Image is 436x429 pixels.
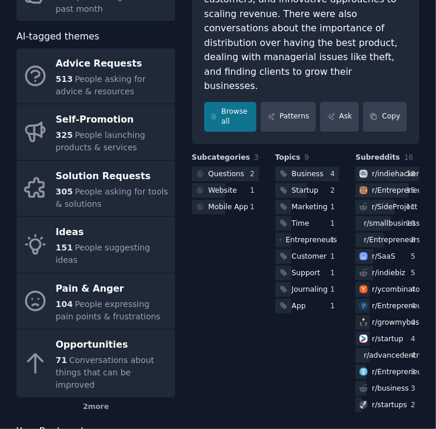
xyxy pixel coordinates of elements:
div: r/ Entrepreneur [372,367,425,378]
span: 71 [56,355,67,365]
div: Support [292,268,320,279]
a: Patterns [261,102,316,132]
div: 2 [411,400,420,411]
a: Entrepreneurshipr/Entrepreneurship4 [355,299,420,313]
img: EntrepreneurRideAlong [360,186,368,194]
a: Startup2 [275,183,340,198]
div: 3 [411,384,420,394]
div: Entrepreneurs [286,235,337,246]
div: 1 [331,202,340,213]
div: Journaling [292,285,328,295]
img: ycombinator [360,285,368,293]
span: People expressing pain points & frustrations [56,299,161,321]
span: People asking for tools & solutions [56,187,168,209]
span: 513 [56,74,73,84]
div: 4 [411,334,420,345]
div: Marketing [292,202,328,213]
a: App1 [275,299,340,313]
div: 4 [411,301,420,312]
a: r/indiebiz5 [355,266,420,280]
a: Pain & Anger104People expressing pain points & frustrations [16,273,175,329]
div: r/ business [372,384,409,394]
span: Subcategories [192,153,250,163]
a: Journaling1 [275,282,340,297]
a: Solution Requests305People asking for tools & solutions [16,161,175,217]
div: r/ Entrepreneurs [364,235,420,246]
div: 15 [406,186,420,196]
span: 305 [56,187,73,196]
img: Entrepreneurship [360,302,368,310]
a: r/SideProject11 [355,200,420,214]
a: ycombinatorr/ycombinator4 [355,282,420,297]
a: Opportunities71Conversations about things that can be improved [16,329,175,398]
a: Questions2 [192,167,259,181]
span: People asking for advice & resources [56,74,146,96]
a: Ideas151People suggesting ideas [16,217,175,273]
div: Startup [292,186,318,196]
span: People suggesting ideas [56,243,151,265]
a: Support1 [275,266,340,280]
a: Entrepreneurr/Entrepreneur3 [355,365,420,379]
div: 1 [250,202,259,213]
span: 3 [254,153,259,161]
div: r/ ycombinator [372,285,422,295]
img: SaaS [360,252,368,260]
div: Advice Requests [56,54,169,73]
a: startupsr/startups2 [355,398,420,412]
div: Website [208,186,237,196]
div: Business [292,169,324,180]
div: r/ smallbusiness [364,219,420,229]
div: 1 [331,268,340,279]
div: 3 [411,367,420,378]
span: 325 [56,130,73,140]
div: r/ SideProject [372,202,418,213]
div: 4 [411,351,420,361]
a: r/advancedentrepreneur4 [355,348,420,363]
img: indiehackers [360,170,368,178]
div: Time [292,219,309,229]
a: Ask [320,102,359,132]
div: r/ startups [372,400,407,411]
div: Opportunities [56,336,169,355]
a: EntrepreneurRideAlongr/EntrepreneurRideAlong15 [355,183,420,198]
div: Solution Requests [56,167,169,186]
a: growmybusinessr/growmybusiness4 [355,315,420,330]
span: People launching products & services [56,130,145,152]
a: Advice Requests513People asking for advice & resources [16,48,175,104]
a: r/Entrepreneurs8 [355,233,420,247]
div: 1 [250,186,259,196]
div: 18 [406,169,420,180]
div: 1 [331,285,340,295]
a: Mobile App1 [192,200,259,214]
span: 104 [56,299,73,309]
div: 10 [406,219,420,229]
div: r/ SaaS [372,252,395,262]
img: growmybusiness [360,318,368,326]
a: Website1 [192,183,259,198]
div: Mobile App [208,202,248,213]
a: indiehackersr/indiehackers18 [355,167,420,181]
span: Conversations about things that can be improved [56,355,155,390]
div: Self-Promotion [56,111,169,130]
div: Customer [292,252,327,262]
div: Ideas [56,223,169,242]
div: App [292,301,306,312]
a: Business4 [275,167,340,181]
div: Questions [208,169,244,180]
div: 5 [411,252,420,262]
div: Pain & Anger [56,279,169,298]
button: Copy [363,102,407,132]
a: startupr/startup4 [355,332,420,346]
div: 4 [411,285,420,295]
div: r/ startup [372,334,403,345]
a: Time1 [275,216,340,231]
div: 2 [250,169,259,180]
a: Entrepreneurs1 [275,233,340,247]
a: r/smallbusiness10 [355,216,420,231]
a: Self-Promotion325People launching products & services [16,104,175,160]
span: 16 [404,153,414,161]
div: 1 [331,252,340,262]
div: 8 [411,235,420,246]
div: 1 [331,235,340,246]
div: r/ indiehackers [372,169,423,180]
